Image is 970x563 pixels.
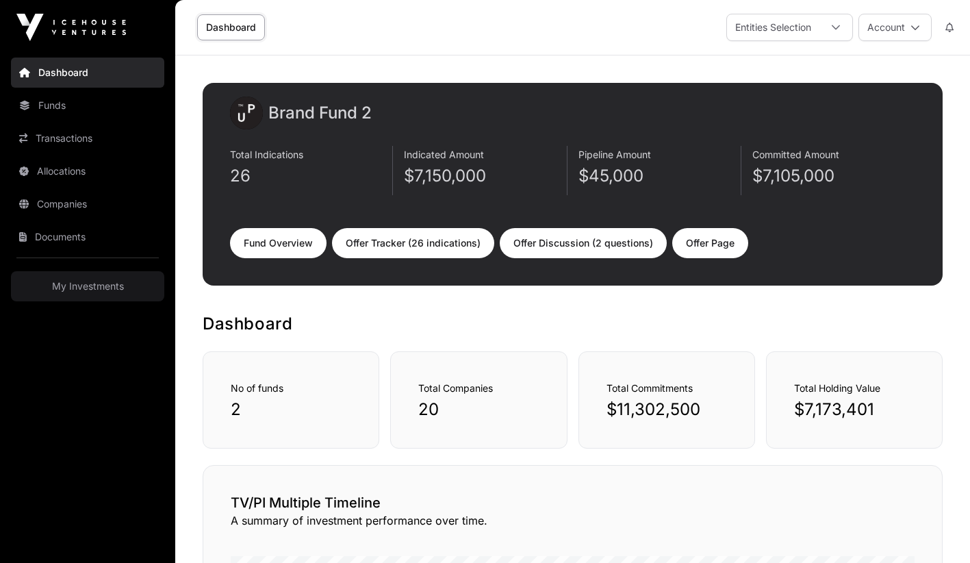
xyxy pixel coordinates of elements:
[16,14,126,41] img: Icehouse Ventures Logo
[332,228,494,258] a: Offer Tracker (26 indications)
[404,149,484,160] span: Indicated Amount
[231,382,283,394] span: No of funds
[231,399,351,421] p: 2
[268,102,372,124] h2: Brand Fund 2
[752,165,915,187] p: $7,105,000
[203,313,943,335] h1: Dashboard
[902,497,970,563] iframe: Chat Widget
[578,165,741,187] p: $45,000
[11,90,164,121] a: Funds
[231,512,915,529] p: A summary of investment performance over time.
[230,149,303,160] span: Total Indications
[404,165,566,187] p: $7,150,000
[230,228,327,258] a: Fund Overview
[197,14,265,40] a: Dashboard
[752,149,839,160] span: Committed Amount
[672,228,748,258] a: Offer Page
[230,97,263,129] img: images.png
[231,493,915,512] h2: TV/PI Multiple Timeline
[858,14,932,41] button: Account
[230,165,392,187] p: 26
[578,149,651,160] span: Pipeline Amount
[500,228,667,258] a: Offer Discussion (2 questions)
[11,156,164,186] a: Allocations
[11,271,164,301] a: My Investments
[727,14,819,40] div: Entities Selection
[418,382,493,394] span: Total Companies
[418,399,539,421] p: 20
[607,382,693,394] span: Total Commitments
[11,58,164,88] a: Dashboard
[794,382,880,394] span: Total Holding Value
[607,399,727,421] p: $11,302,500
[11,123,164,153] a: Transactions
[11,189,164,219] a: Companies
[11,222,164,252] a: Documents
[794,399,915,421] p: $7,173,401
